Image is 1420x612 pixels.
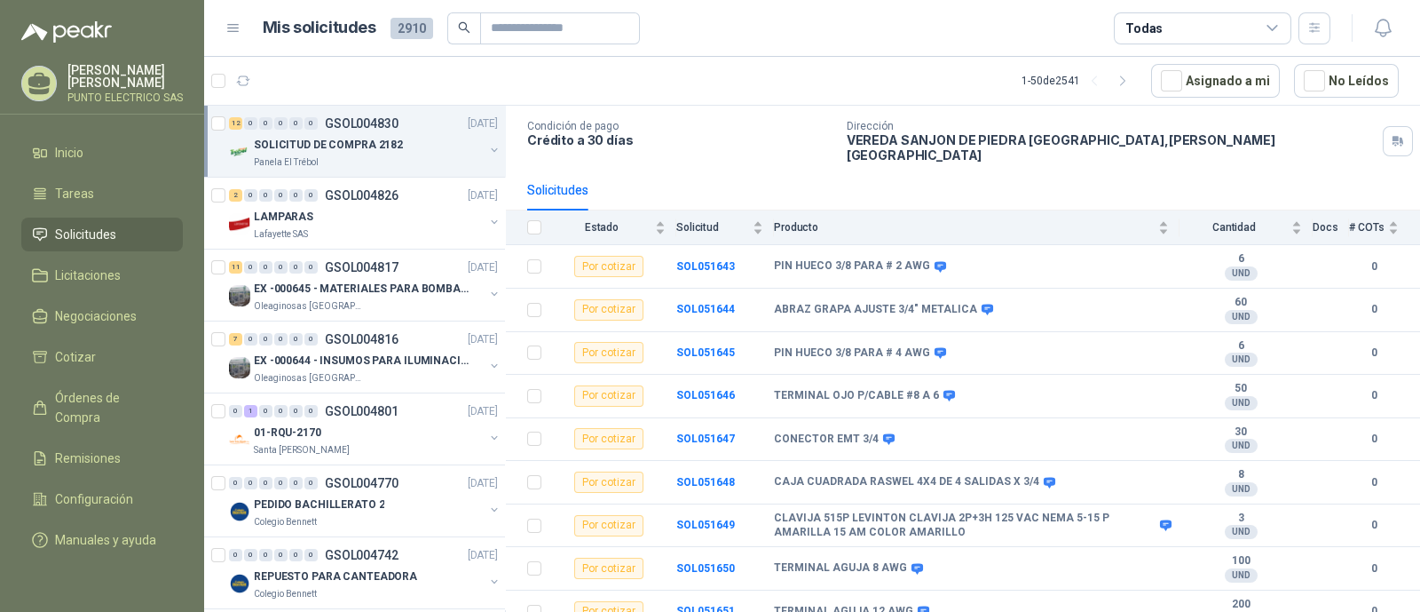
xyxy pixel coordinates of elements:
[229,185,501,242] a: 2 0 0 0 0 0 GSOL004826[DATE] Company LogoLAMPARASLafayette SAS
[21,177,183,211] a: Tareas
[244,189,257,202] div: 0
[1349,345,1399,362] b: 0
[244,333,257,346] div: 0
[274,405,288,417] div: 0
[468,403,498,420] p: [DATE]
[574,515,643,536] div: Por cotizar
[254,137,403,154] p: SOLICITUD DE COMPRA 2182
[254,425,321,441] p: 01-RQU-2170
[552,221,651,234] span: Estado
[274,333,288,346] div: 0
[1179,554,1302,568] b: 100
[229,141,250,163] img: Company Logo
[244,117,257,130] div: 0
[1349,431,1399,448] b: 0
[458,21,470,34] span: search
[244,405,257,417] div: 1
[229,113,501,170] a: 12 0 0 0 0 0 GSOL004830[DATE] Company LogoSOLICITUD DE COMPRA 2182Panela El Trébol
[274,477,288,489] div: 0
[244,477,257,489] div: 0
[254,155,319,170] p: Panela El Trébol
[304,477,318,489] div: 0
[274,189,288,202] div: 0
[21,258,183,292] a: Licitaciones
[1225,310,1258,324] div: UND
[325,189,398,202] p: GSOL004826
[229,405,242,417] div: 0
[289,333,303,346] div: 0
[21,482,183,516] a: Configuración
[274,549,288,561] div: 0
[1125,19,1163,38] div: Todas
[21,340,183,374] a: Cotizar
[254,515,317,529] p: Colegio Bennett
[676,519,735,531] b: SOL051649
[774,389,939,403] b: TERMINAL OJO P/CABLE #8 A 6
[55,449,121,468] span: Remisiones
[21,21,112,43] img: Logo peakr
[390,18,433,39] span: 2910
[1349,560,1399,577] b: 0
[1179,468,1302,482] b: 8
[325,477,398,489] p: GSOL004770
[289,405,303,417] div: 0
[254,497,384,513] p: PEDIDO BACHILLERATO 2
[1349,517,1399,534] b: 0
[676,389,735,401] a: SOL051646
[229,257,501,314] a: 11 0 0 0 0 0 GSOL004817[DATE] Company LogoEX -000645 - MATERIALES PARA BOMBAS STANDBY PLANTAOleag...
[304,549,318,561] div: 0
[774,475,1039,489] b: CAJA CUADRADA RASWEL 4X4 DE 4 SALIDAS X 3/4
[55,225,116,244] span: Solicitudes
[774,303,977,317] b: ABRAZ GRAPA AJUSTE 3/4" METALICA
[1225,439,1258,453] div: UND
[55,184,94,203] span: Tareas
[254,371,366,385] p: Oleaginosas [GEOGRAPHIC_DATA][PERSON_NAME]
[1225,482,1258,497] div: UND
[55,266,121,285] span: Licitaciones
[274,117,288,130] div: 0
[254,281,475,298] p: EX -000645 - MATERIALES PARA BOMBAS STANDBY PLANTA
[774,211,1179,245] th: Producto
[1151,64,1280,98] button: Asignado a mi
[274,261,288,274] div: 0
[244,549,257,561] div: 0
[21,523,183,557] a: Manuales y ayuda
[55,388,166,427] span: Órdenes de Compra
[774,433,879,447] b: CONECTOR EMT 3/4
[527,132,832,147] p: Crédito a 30 días
[1349,258,1399,275] b: 0
[468,547,498,564] p: [DATE]
[254,353,475,370] p: EX -000644 - INSUMOS PARA ILUMINACIONN ZONA DE CLA
[229,429,250,450] img: Company Logo
[676,211,774,245] th: Solicitud
[676,346,735,359] a: SOL051645
[229,501,250,522] img: Company Logo
[574,472,643,493] div: Por cotizar
[1179,598,1302,612] b: 200
[1179,382,1302,396] b: 50
[304,333,318,346] div: 0
[574,256,643,277] div: Por cotizar
[1179,425,1302,440] b: 30
[676,562,735,575] a: SOL051650
[229,573,250,594] img: Company Logo
[21,218,183,251] a: Solicitudes
[263,15,376,41] h1: Mis solicitudes
[1179,339,1302,354] b: 6
[1225,353,1258,367] div: UND
[21,299,183,333] a: Negociaciones
[774,259,930,274] b: PIN HUECO 3/8 PARA # 2 AWG
[229,189,242,202] div: 2
[468,331,498,348] p: [DATE]
[552,211,676,245] th: Estado
[1225,266,1258,281] div: UND
[774,346,930,361] b: PIN HUECO 3/8 PARA # 4 AWG
[325,549,398,561] p: GSOL004742
[229,333,242,346] div: 7
[1225,568,1258,583] div: UND
[229,401,501,457] a: 0 1 0 0 0 0 GSOL004801[DATE] Company Logo01-RQU-2170Santa [PERSON_NAME]
[229,285,250,306] img: Company Logo
[1349,221,1384,234] span: # COTs
[774,512,1156,539] b: CLAVIJA 515P LEVINTON CLAVIJA 2P+3H 125 VAC NEMA 5-15 P AMARILLA 15 AM COLOR AMARILLO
